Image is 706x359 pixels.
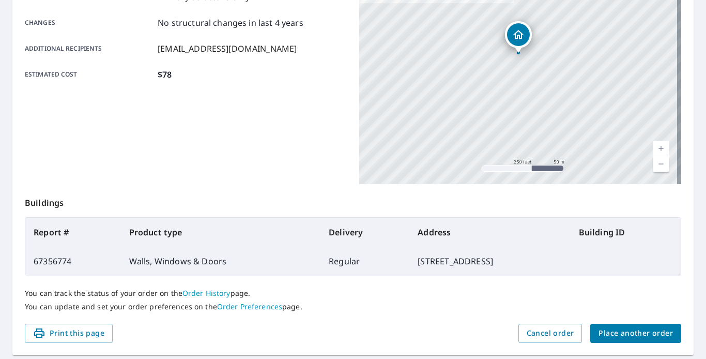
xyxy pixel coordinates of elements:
[158,17,303,29] p: No structural changes in last 4 years
[505,21,532,53] div: Dropped pin, building 1, Residential property, 17816 E 2nd Ave Spokane Valley, WA 99016
[121,218,321,247] th: Product type
[518,324,582,343] button: Cancel order
[571,218,681,247] th: Building ID
[182,288,231,298] a: Order History
[25,302,681,311] p: You can update and set your order preferences on the page.
[409,218,570,247] th: Address
[527,327,574,340] span: Cancel order
[25,42,154,55] p: Additional recipients
[653,156,669,172] a: Current Level 17, Zoom Out
[25,247,121,276] td: 67356774
[25,289,681,298] p: You can track the status of your order on the page.
[590,324,681,343] button: Place another order
[25,184,681,217] p: Buildings
[25,218,121,247] th: Report #
[320,218,409,247] th: Delivery
[653,141,669,156] a: Current Level 17, Zoom In
[158,42,297,55] p: [EMAIL_ADDRESS][DOMAIN_NAME]
[25,17,154,29] p: Changes
[320,247,409,276] td: Regular
[598,327,673,340] span: Place another order
[25,68,154,81] p: Estimated cost
[25,324,113,343] button: Print this page
[217,302,282,311] a: Order Preferences
[121,247,321,276] td: Walls, Windows & Doors
[33,327,104,340] span: Print this page
[158,68,172,81] p: $78
[409,247,570,276] td: [STREET_ADDRESS]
